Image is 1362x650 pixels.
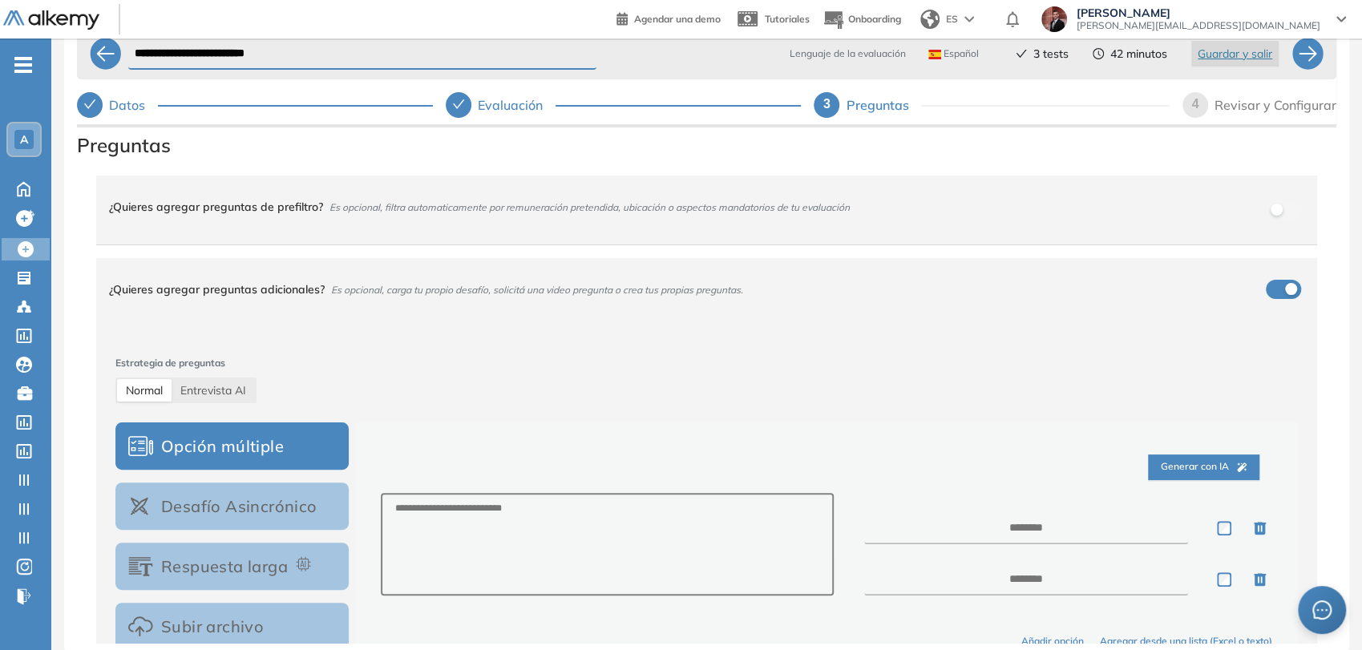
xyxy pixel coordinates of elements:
[634,13,721,25] span: Agendar una demo
[1021,634,1084,649] button: Añadir opción
[115,482,349,530] button: Desafío Asincrónico
[920,10,940,29] img: world
[446,92,802,118] div: Evaluación
[109,282,325,297] span: ¿Quieres agregar preguntas adicionales?
[1191,41,1279,67] button: Guardar y salir
[115,603,349,650] button: Subir archivo
[1093,48,1104,59] span: clock-circle
[83,98,96,111] span: check
[765,13,810,25] span: Tutoriales
[115,422,349,470] button: Opción múltiple
[790,46,906,61] span: Lenguaje de la evaluación
[77,131,1336,159] span: Preguntas
[109,200,323,214] span: ¿Quieres agregar preguntas de prefiltro?
[329,201,850,213] span: Es opcional, filtra automaticamente por remuneración pretendida, ubicación o aspectos mandatorios...
[14,63,32,67] i: -
[1192,97,1199,111] span: 4
[1110,46,1167,63] span: 42 minutos
[1161,459,1247,474] span: Generar con IA
[822,2,901,37] button: Onboarding
[928,50,941,59] img: ESP
[115,356,1298,371] span: Estrategia de preguntas
[20,133,28,146] span: A
[126,383,163,398] span: Normal
[1148,454,1259,480] button: Generar con IA
[1016,48,1027,59] span: check
[3,10,99,30] img: Logo
[1033,46,1069,63] span: 3 tests
[331,284,743,296] span: Es opcional, carga tu propio desafío, solicitá una video pregunta o crea tus propias preguntas.
[478,92,556,118] div: Evaluación
[964,16,974,22] img: arrow
[1077,6,1320,19] span: [PERSON_NAME]
[823,97,831,111] span: 3
[109,92,158,118] div: Datos
[928,47,979,60] span: Español
[180,383,246,398] span: AI
[77,92,433,118] div: Datos
[1100,634,1272,649] button: Agregar desde una lista (Excel o texto)
[616,8,721,27] a: Agendar una demo
[1214,92,1336,118] div: Revisar y Configurar
[1077,19,1320,32] span: [PERSON_NAME][EMAIL_ADDRESS][DOMAIN_NAME]
[452,98,465,111] span: check
[1198,45,1272,63] span: Guardar y salir
[846,92,921,118] div: Preguntas
[1311,600,1332,620] span: message
[814,92,1170,118] div: 3Preguntas
[115,543,349,590] button: Respuesta larga
[96,258,1317,321] div: ¿Quieres agregar preguntas adicionales?Es opcional, carga tu propio desafío, solicitá una video p...
[946,12,958,26] span: ES
[96,176,1317,244] div: ¿Quieres agregar preguntas de prefiltro?Es opcional, filtra automaticamente por remuneración pret...
[1182,92,1336,118] div: 4Revisar y Configurar
[848,13,901,25] span: Onboarding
